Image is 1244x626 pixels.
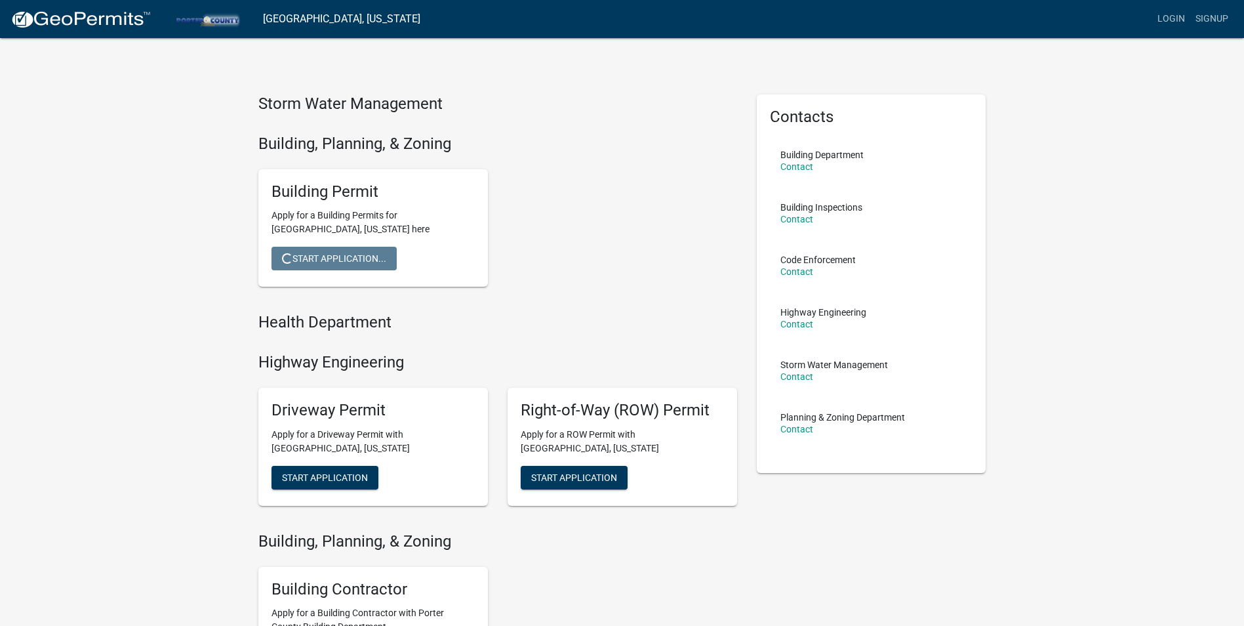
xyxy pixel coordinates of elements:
[531,472,617,482] span: Start Application
[161,10,252,28] img: Porter County, Indiana
[780,214,813,224] a: Contact
[780,150,864,159] p: Building Department
[271,466,378,490] button: Start Application
[521,401,724,420] h5: Right-of-Way (ROW) Permit
[780,424,813,434] a: Contact
[780,308,866,317] p: Highway Engineering
[780,413,905,422] p: Planning & Zoning Department
[770,108,973,127] h5: Contacts
[258,94,737,114] h4: Storm Water Management
[282,253,386,264] span: Start Application...
[271,580,475,599] h5: Building Contractor
[780,371,813,382] a: Contact
[271,401,475,420] h5: Driveway Permit
[258,313,737,332] h4: Health Department
[258,353,737,372] h4: Highway Engineering
[1190,7,1234,31] a: Signup
[521,428,724,455] p: Apply for a ROW Permit with [GEOGRAPHIC_DATA], [US_STATE]
[780,319,813,329] a: Contact
[780,161,813,172] a: Contact
[258,135,737,154] h4: Building, Planning, & Zoning
[780,266,813,277] a: Contact
[258,532,737,551] h4: Building, Planning, & Zoning
[271,182,475,201] h5: Building Permit
[271,247,397,270] button: Start Application...
[1152,7,1190,31] a: Login
[780,360,888,369] p: Storm Water Management
[521,466,628,490] button: Start Application
[263,8,420,30] a: [GEOGRAPHIC_DATA], [US_STATE]
[271,428,475,455] p: Apply for a Driveway Permit with [GEOGRAPHIC_DATA], [US_STATE]
[780,203,862,212] p: Building Inspections
[780,255,856,264] p: Code Enforcement
[282,472,368,482] span: Start Application
[271,209,475,236] p: Apply for a Building Permits for [GEOGRAPHIC_DATA], [US_STATE] here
